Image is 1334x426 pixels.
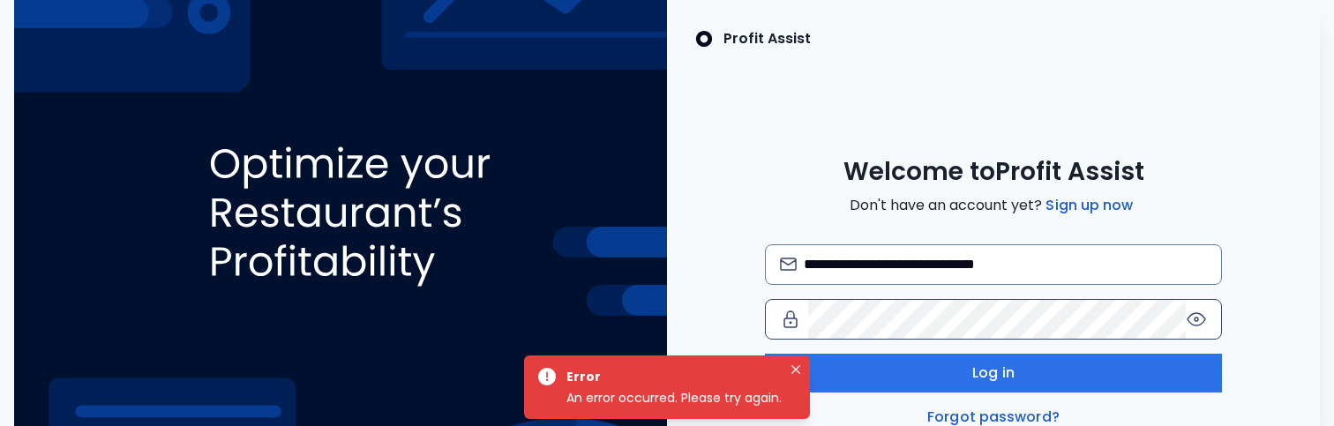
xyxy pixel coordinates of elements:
[785,359,806,380] button: Close
[695,28,713,49] img: SpotOn Logo
[566,366,775,387] div: Error
[566,387,782,408] div: An error occurred. Please try again.
[850,195,1136,216] span: Don't have an account yet?
[723,28,811,49] p: Profit Assist
[1042,195,1136,216] a: Sign up now
[765,354,1222,392] button: Log in
[972,362,1015,384] span: Log in
[843,156,1144,188] span: Welcome to Profit Assist
[780,258,797,271] img: email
